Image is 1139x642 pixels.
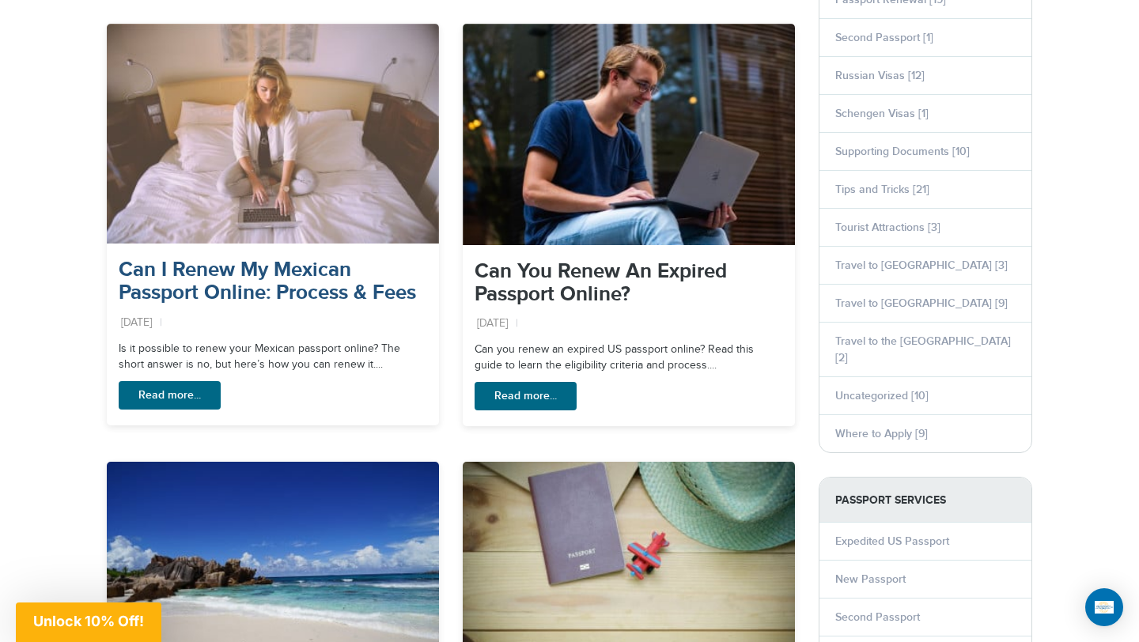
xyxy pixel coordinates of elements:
div: Is it possible to renew your Mexican passport online? The short answer is no, but here’s how you ... [107,342,439,425]
div: Open Intercom Messenger [1085,588,1123,626]
img: woman_-_28de80_-_893dc78eb8a92b53b81e77f715a3f94b2e3ae6a7.jpg [107,24,439,244]
strong: PASSPORT SERVICES [819,478,1031,523]
a: Supporting Documents [10] [835,145,970,158]
a: Expedited US Passport [835,534,949,548]
li: [DATE] [121,315,162,331]
a: Russian Visas [12] [835,69,925,82]
a: New Passport [835,572,906,586]
a: Second Passport [1] [835,31,933,44]
a: Can I Renew My Mexican Passport Online: Process & Fees [119,258,416,305]
img: man_-_28de80_-_893dc78eb8a92b53b81e77f715a3f94b2e3ae6a7.jpg [463,24,795,245]
li: [DATE] [477,316,518,332]
a: Can You Renew An Expired Passport Online? [475,259,727,307]
a: Second Passport [835,610,920,624]
a: Read more... [475,382,577,410]
a: Read more... [119,381,221,410]
a: Where to Apply [9] [835,427,928,440]
a: Uncategorized [10] [835,389,929,402]
span: Unlock 10% Off! [33,613,144,629]
a: Travel to [GEOGRAPHIC_DATA] [3] [835,259,1008,272]
a: Tips and Tricks [21] [835,183,929,196]
div: Can you renew an expired US passport online? Read this guide to learn the eligibility criteria an... [463,342,795,426]
a: Travel to the [GEOGRAPHIC_DATA] [2] [835,334,1011,364]
div: Unlock 10% Off! [16,602,161,642]
a: Travel to [GEOGRAPHIC_DATA] [9] [835,296,1008,310]
a: Tourist Attractions [3] [835,221,940,234]
a: Schengen Visas [1] [835,107,929,120]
